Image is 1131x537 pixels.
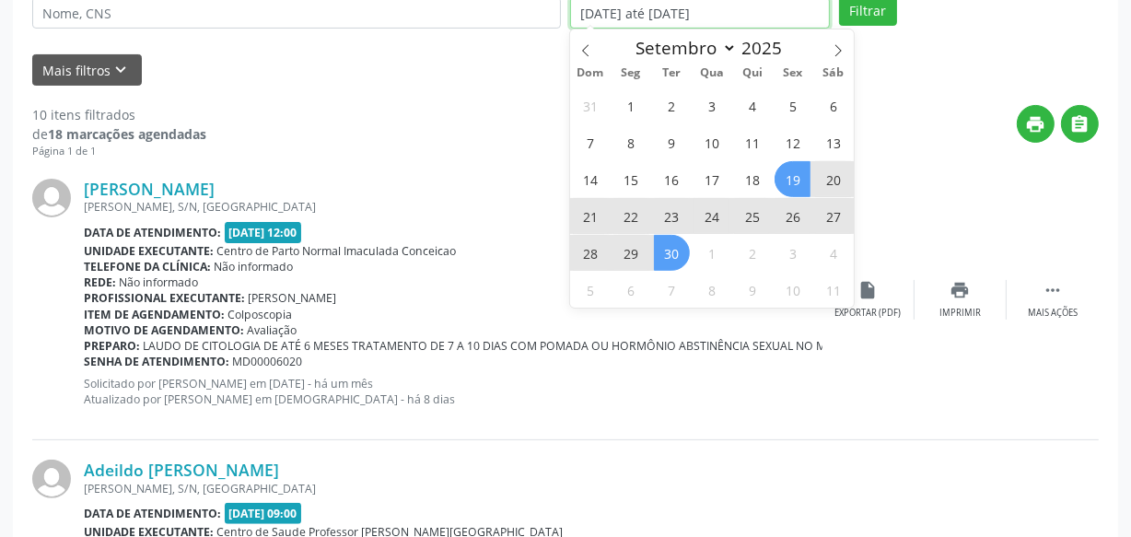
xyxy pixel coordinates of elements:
[775,198,810,234] span: Setembro 26, 2025
[32,460,71,498] img: img
[84,338,140,354] b: Preparo:
[32,124,206,144] div: de
[84,307,225,322] b: Item de agendamento:
[654,124,690,160] span: Setembro 9, 2025
[773,67,813,79] span: Sex
[815,235,851,271] span: Outubro 4, 2025
[815,272,851,308] span: Outubro 11, 2025
[32,144,206,159] div: Página 1 de 1
[858,280,879,300] i: insert_drive_file
[613,161,649,197] span: Setembro 15, 2025
[815,161,851,197] span: Setembro 20, 2025
[613,272,649,308] span: Outubro 6, 2025
[939,307,981,320] div: Imprimir
[84,322,244,338] b: Motivo de agendamento:
[48,125,206,143] strong: 18 marcações agendadas
[815,124,851,160] span: Setembro 13, 2025
[84,290,245,306] b: Profissional executante:
[120,274,199,290] span: Não informado
[613,235,649,271] span: Setembro 29, 2025
[835,307,902,320] div: Exportar (PDF)
[32,179,71,217] img: img
[84,199,822,215] div: [PERSON_NAME], S/N, [GEOGRAPHIC_DATA]
[84,376,822,407] p: Solicitado por [PERSON_NAME] em [DATE] - há um mês Atualizado por [PERSON_NAME] em [DEMOGRAPHIC_D...
[570,67,611,79] span: Dom
[694,124,729,160] span: Setembro 10, 2025
[84,481,822,496] div: [PERSON_NAME], S/N, [GEOGRAPHIC_DATA]
[694,88,729,123] span: Setembro 3, 2025
[734,235,770,271] span: Outubro 2, 2025
[215,259,294,274] span: Não informado
[813,67,854,79] span: Sáb
[734,124,770,160] span: Setembro 11, 2025
[84,460,279,480] a: Adeildo [PERSON_NAME]
[84,354,229,369] b: Senha de atendimento:
[613,88,649,123] span: Setembro 1, 2025
[1017,105,1055,143] button: print
[651,67,692,79] span: Ter
[84,225,221,240] b: Data de atendimento:
[775,124,810,160] span: Setembro 12, 2025
[573,161,609,197] span: Setembro 14, 2025
[694,161,729,197] span: Setembro 17, 2025
[654,198,690,234] span: Setembro 23, 2025
[775,272,810,308] span: Outubro 10, 2025
[32,105,206,124] div: 10 itens filtrados
[84,506,221,521] b: Data de atendimento:
[613,198,649,234] span: Setembro 22, 2025
[1070,114,1090,134] i: 
[732,67,773,79] span: Qui
[734,88,770,123] span: Setembro 4, 2025
[775,88,810,123] span: Setembro 5, 2025
[626,35,737,61] select: Month
[815,88,851,123] span: Setembro 6, 2025
[84,259,211,274] b: Telefone da clínica:
[573,272,609,308] span: Outubro 5, 2025
[611,67,651,79] span: Seg
[654,235,690,271] span: Setembro 30, 2025
[1026,114,1046,134] i: print
[950,280,971,300] i: print
[573,235,609,271] span: Setembro 28, 2025
[573,198,609,234] span: Setembro 21, 2025
[84,179,215,199] a: [PERSON_NAME]
[84,274,116,290] b: Rede:
[694,198,729,234] span: Setembro 24, 2025
[573,124,609,160] span: Setembro 7, 2025
[32,54,142,87] button: Mais filtroskeyboard_arrow_down
[734,198,770,234] span: Setembro 25, 2025
[228,307,293,322] span: Colposcopia
[694,272,729,308] span: Outubro 8, 2025
[654,272,690,308] span: Outubro 7, 2025
[225,503,302,524] span: [DATE] 09:00
[654,161,690,197] span: Setembro 16, 2025
[737,36,798,60] input: Year
[249,290,337,306] span: [PERSON_NAME]
[775,235,810,271] span: Outubro 3, 2025
[734,272,770,308] span: Outubro 9, 2025
[225,222,302,243] span: [DATE] 12:00
[1061,105,1099,143] button: 
[1028,307,1078,320] div: Mais ações
[1043,280,1063,300] i: 
[111,60,132,80] i: keyboard_arrow_down
[734,161,770,197] span: Setembro 18, 2025
[217,243,457,259] span: Centro de Parto Normal Imaculada Conceicao
[692,67,732,79] span: Qua
[654,88,690,123] span: Setembro 2, 2025
[248,322,297,338] span: Avaliação
[775,161,810,197] span: Setembro 19, 2025
[613,124,649,160] span: Setembro 8, 2025
[815,198,851,234] span: Setembro 27, 2025
[573,88,609,123] span: Agosto 31, 2025
[84,243,214,259] b: Unidade executante:
[233,354,303,369] span: MD00006020
[694,235,729,271] span: Outubro 1, 2025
